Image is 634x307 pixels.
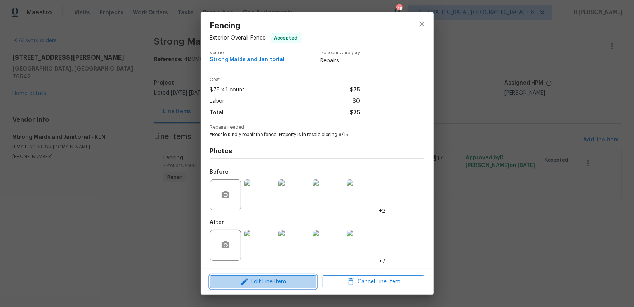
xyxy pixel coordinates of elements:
[210,50,285,55] span: Vendor
[210,57,285,63] span: Strong Maids and Janitorial
[320,57,360,65] span: Repairs
[350,107,360,119] span: $75
[271,34,301,42] span: Accepted
[210,125,424,130] span: Repairs needed
[210,131,403,138] span: #Resale Kindly repair the fence. Property is in resale closing 8/15.
[320,50,360,55] span: Account Category
[413,15,431,33] button: close
[210,22,302,30] span: Fencing
[210,275,316,289] button: Edit Line Item
[379,207,386,215] span: +2
[210,107,224,119] span: Total
[210,77,360,82] span: Cost
[379,258,386,266] span: +7
[323,275,424,289] button: Cancel Line Item
[353,96,360,107] span: $0
[210,96,225,107] span: Labor
[210,220,224,225] h5: After
[212,277,314,287] span: Edit Line Item
[210,169,229,175] h5: Before
[210,85,245,96] span: $75 x 1 count
[210,147,424,155] h4: Photos
[396,5,402,12] div: 215
[350,85,360,96] span: $75
[325,277,422,287] span: Cancel Line Item
[210,35,266,41] span: Exterior Overall - Fence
